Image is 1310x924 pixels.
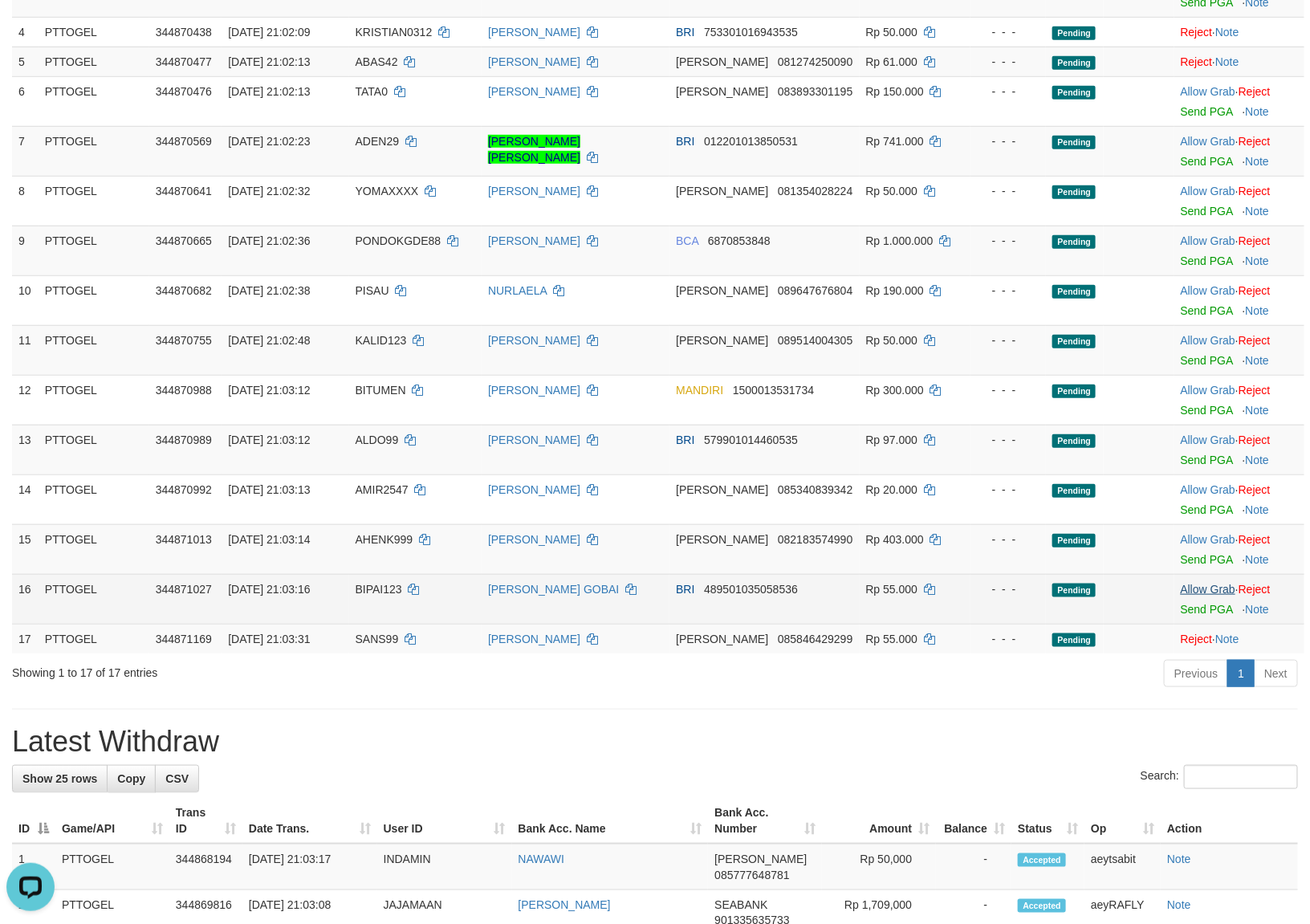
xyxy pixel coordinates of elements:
[1181,533,1235,546] a: Allow Grab
[1052,26,1096,40] span: Pending
[156,483,212,496] span: 344870992
[117,772,145,785] span: Copy
[488,583,619,596] a: [PERSON_NAME] GOBAI
[1174,76,1304,126] td: ·
[242,798,377,844] th: Date Trans.: activate to sort column ascending
[356,26,433,39] span: KRISTIAN0312
[39,176,149,226] td: PTTOGEL
[377,798,512,844] th: User ID: activate to sort column ascending
[356,483,409,496] span: AMIR2547
[1174,17,1304,47] td: ·
[1246,404,1270,417] a: Note
[228,633,310,645] span: [DATE] 21:03:31
[1181,85,1239,98] span: ·
[12,47,39,76] td: 5
[1181,234,1239,247] span: ·
[1161,798,1298,844] th: Action
[488,234,580,247] a: [PERSON_NAME]
[866,284,924,297] span: Rp 190.000
[228,135,310,148] span: [DATE] 21:02:23
[1052,185,1096,199] span: Pending
[228,334,310,347] span: [DATE] 21:02:48
[708,234,771,247] span: Copy 6870853848 to clipboard
[156,284,212,297] span: 344870682
[1174,524,1304,574] td: ·
[1174,474,1304,524] td: ·
[1239,583,1271,596] a: Reject
[1052,235,1096,249] span: Pending
[977,382,1040,398] div: - - -
[156,633,212,645] span: 344871169
[1239,234,1271,247] a: Reject
[107,765,156,792] a: Copy
[488,533,580,546] a: [PERSON_NAME]
[733,384,814,397] span: Copy 1500013531734 to clipboard
[676,483,768,496] span: [PERSON_NAME]
[12,126,39,176] td: 7
[156,135,212,148] span: 344870569
[936,798,1011,844] th: Balance: activate to sort column ascending
[676,384,723,397] span: MANDIRI
[1246,354,1270,367] a: Note
[12,176,39,226] td: 8
[1181,404,1233,417] a: Send PGA
[39,76,149,126] td: PTTOGEL
[866,533,924,546] span: Rp 403.000
[12,76,39,126] td: 6
[1181,454,1233,466] a: Send PGA
[156,234,212,247] span: 344870665
[156,384,212,397] span: 344870988
[866,135,924,148] span: Rp 741.000
[1052,584,1096,597] span: Pending
[1246,205,1270,218] a: Note
[12,574,39,624] td: 16
[356,334,407,347] span: KALID123
[676,583,694,596] span: BRI
[866,334,918,347] span: Rp 50.000
[676,284,768,297] span: [PERSON_NAME]
[156,434,212,446] span: 344870989
[778,483,852,496] span: Copy 085340839342 to clipboard
[866,26,918,39] span: Rp 50.000
[356,583,402,596] span: BIPAI123
[714,898,767,911] span: SEABANK
[778,284,852,297] span: Copy 089647676804 to clipboard
[12,325,39,375] td: 11
[488,26,580,39] a: [PERSON_NAME]
[1181,503,1233,516] a: Send PGA
[936,844,1011,890] td: -
[228,434,310,446] span: [DATE] 21:03:12
[1174,425,1304,474] td: ·
[1084,798,1161,844] th: Op: activate to sort column ascending
[39,275,149,325] td: PTTOGEL
[356,55,398,68] span: ABAS42
[1181,254,1233,267] a: Send PGA
[1239,185,1271,197] a: Reject
[1239,135,1271,148] a: Reject
[1181,354,1233,367] a: Send PGA
[1181,85,1235,98] a: Allow Grab
[704,583,798,596] span: Copy 489501035058536 to clipboard
[1181,384,1239,397] span: ·
[488,384,580,397] a: [PERSON_NAME]
[1052,335,1096,348] span: Pending
[1141,765,1298,789] label: Search:
[676,26,694,39] span: BRI
[1181,553,1233,566] a: Send PGA
[1181,26,1213,39] a: Reject
[1174,624,1304,653] td: ·
[356,135,399,148] span: ADEN29
[488,55,580,68] a: [PERSON_NAME]
[977,233,1040,249] div: - - -
[1164,660,1228,687] a: Previous
[1174,126,1304,176] td: ·
[488,483,580,496] a: [PERSON_NAME]
[1167,853,1191,865] a: Note
[1174,574,1304,624] td: ·
[39,375,149,425] td: PTTOGEL
[1239,85,1271,98] a: Reject
[1181,185,1239,197] span: ·
[12,425,39,474] td: 13
[1215,26,1239,39] a: Note
[156,55,212,68] span: 344870477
